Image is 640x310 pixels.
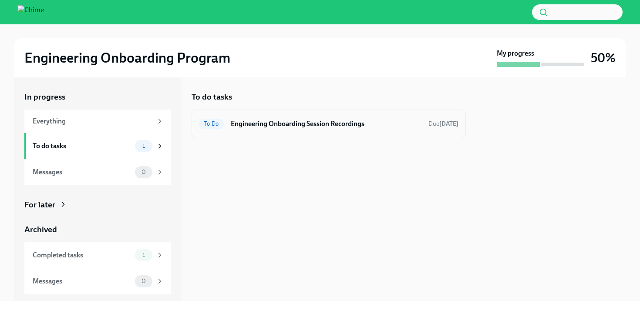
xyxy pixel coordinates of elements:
[137,143,150,149] span: 1
[24,199,171,210] a: For later
[33,117,152,126] div: Everything
[33,141,131,151] div: To do tasks
[199,120,224,127] span: To Do
[33,250,131,260] div: Completed tasks
[136,169,151,175] span: 0
[24,49,230,67] h2: Engineering Onboarding Program
[137,252,150,258] span: 1
[24,91,171,103] a: In progress
[591,50,616,66] h3: 50%
[24,159,171,185] a: Messages0
[24,133,171,159] a: To do tasks1
[199,117,458,131] a: To DoEngineering Onboarding Session RecordingsDue[DATE]
[192,91,232,103] h5: To do tasks
[24,224,171,235] a: Archived
[136,278,151,284] span: 0
[428,120,458,127] span: Due
[17,5,44,19] img: Chime
[24,242,171,268] a: Completed tasks1
[33,277,131,286] div: Messages
[24,110,171,133] a: Everything
[497,49,534,58] strong: My progress
[24,268,171,294] a: Messages0
[24,199,55,210] div: For later
[439,120,458,127] strong: [DATE]
[231,119,421,129] h6: Engineering Onboarding Session Recordings
[428,120,458,128] span: October 19th, 2025 18:00
[33,167,131,177] div: Messages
